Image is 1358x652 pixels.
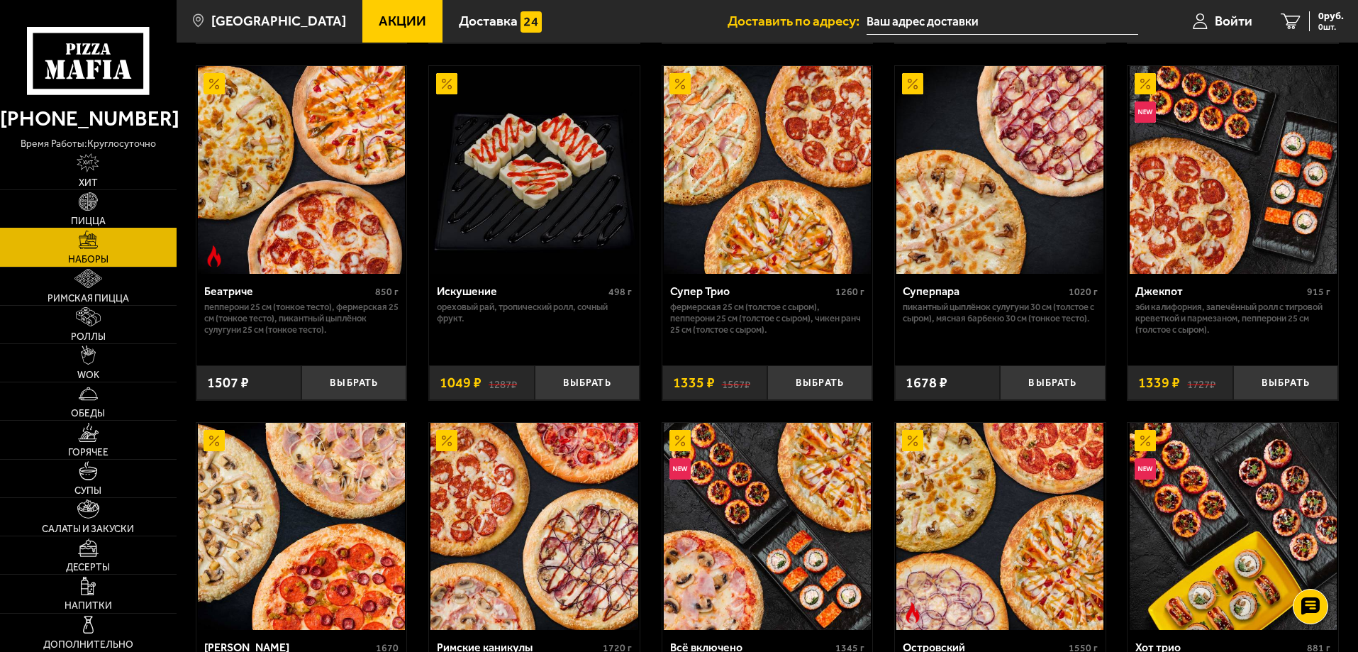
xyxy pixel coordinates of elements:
a: АкционныйОстрое блюдоОстровский [895,423,1106,630]
img: Акционный [902,430,923,451]
div: Суперпара [903,284,1065,298]
img: Хет Трик [198,423,405,630]
span: 498 г [608,286,632,298]
a: АкционныйСуперпара [895,66,1106,273]
span: Салаты и закуски [42,524,134,534]
span: Супы [74,486,101,496]
img: Супер Трио [664,66,871,273]
span: Пицца [71,216,106,226]
span: 1020 г [1069,286,1098,298]
s: 1287 ₽ [489,376,517,390]
span: Доставка [459,14,518,28]
s: 1567 ₽ [722,376,750,390]
p: Фермерская 25 см (толстое с сыром), Пепперони 25 см (толстое с сыром), Чикен Ранч 25 см (толстое ... [670,302,865,336]
img: Островский [896,423,1103,630]
span: 1507 ₽ [207,376,249,390]
span: Войти [1215,14,1252,28]
img: Акционный [669,430,691,451]
a: АкционныйНовинкаДжекпот [1128,66,1338,273]
img: Акционный [436,73,457,94]
span: 915 г [1307,286,1330,298]
img: Акционный [669,73,691,94]
div: Супер Трио [670,284,833,298]
span: 0 шт. [1318,23,1344,31]
span: 850 г [375,286,399,298]
span: Горячее [68,448,108,458]
s: 1727 ₽ [1187,376,1215,390]
span: Хит [79,178,98,188]
span: Акции [379,14,426,28]
span: 1678 ₽ [906,376,947,390]
img: Акционный [204,73,225,94]
button: Выбрать [1000,365,1105,400]
a: АкционныйСупер Трио [662,66,873,273]
input: Ваш адрес доставки [867,9,1138,35]
img: Акционный [204,430,225,451]
img: Всё включено [664,423,871,630]
a: АкционныйИскушение [429,66,640,273]
img: Новинка [1135,101,1156,123]
img: Суперпара [896,66,1103,273]
span: WOK [77,370,99,380]
span: Десерты [66,563,110,573]
img: Акционный [1135,73,1156,94]
span: 1335 ₽ [673,376,715,390]
div: Джекпот [1135,284,1303,298]
a: АкционныйНовинкаВсё включено [662,423,873,630]
span: 1339 ₽ [1138,376,1180,390]
span: Доставить по адресу: [728,14,867,28]
img: 15daf4d41897b9f0e9f617042186c801.svg [521,11,542,33]
img: Хот трио [1130,423,1337,630]
button: Выбрать [767,365,872,400]
p: Эби Калифорния, Запечённый ролл с тигровой креветкой и пармезаном, Пепперони 25 см (толстое с сыр... [1135,302,1330,336]
span: Наборы [68,255,108,265]
a: АкционныйОстрое блюдоБеатриче [196,66,407,273]
span: 1260 г [835,286,864,298]
img: Искушение [430,66,638,273]
a: АкционныйХет Трик [196,423,407,630]
img: Острое блюдо [204,245,225,267]
span: 0 руб. [1318,11,1344,21]
img: Острое блюдо [902,602,923,624]
span: 1049 ₽ [440,376,482,390]
img: Римские каникулы [430,423,638,630]
div: Искушение [437,284,605,298]
button: Выбрать [535,365,640,400]
a: АкционныйРимские каникулы [429,423,640,630]
img: Новинка [669,458,691,480]
img: Джекпот [1130,66,1337,273]
span: Напитки [65,601,112,611]
button: Выбрать [301,365,406,400]
span: Дополнительно [43,640,133,650]
button: Выбрать [1233,365,1338,400]
p: Ореховый рай, Тропический ролл, Сочный фрукт. [437,302,632,324]
span: Обеды [71,409,105,419]
img: Акционный [902,73,923,94]
img: Акционный [436,430,457,451]
span: Римская пицца [48,294,129,304]
a: АкционныйНовинкаХот трио [1128,423,1338,630]
img: Беатриче [198,66,405,273]
span: [GEOGRAPHIC_DATA] [211,14,346,28]
div: Беатриче [204,284,372,298]
p: Пикантный цыплёнок сулугуни 30 см (толстое с сыром), Мясная Барбекю 30 см (тонкое тесто). [903,302,1098,324]
img: Новинка [1135,458,1156,480]
p: Пепперони 25 см (тонкое тесто), Фермерская 25 см (тонкое тесто), Пикантный цыплёнок сулугуни 25 с... [204,302,399,336]
img: Акционный [1135,430,1156,451]
span: Роллы [71,332,106,342]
